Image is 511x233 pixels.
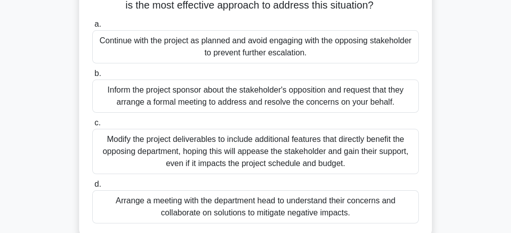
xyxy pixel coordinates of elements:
span: d. [94,180,101,188]
div: Continue with the project as planned and avoid engaging with the opposing stakeholder to prevent ... [92,30,419,63]
span: a. [94,20,101,28]
span: b. [94,69,101,77]
div: Inform the project sponsor about the stakeholder's opposition and request that they arrange a for... [92,80,419,113]
span: c. [94,118,100,127]
div: Arrange a meeting with the department head to understand their concerns and collaborate on soluti... [92,190,419,223]
div: Modify the project deliverables to include additional features that directly benefit the opposing... [92,129,419,174]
